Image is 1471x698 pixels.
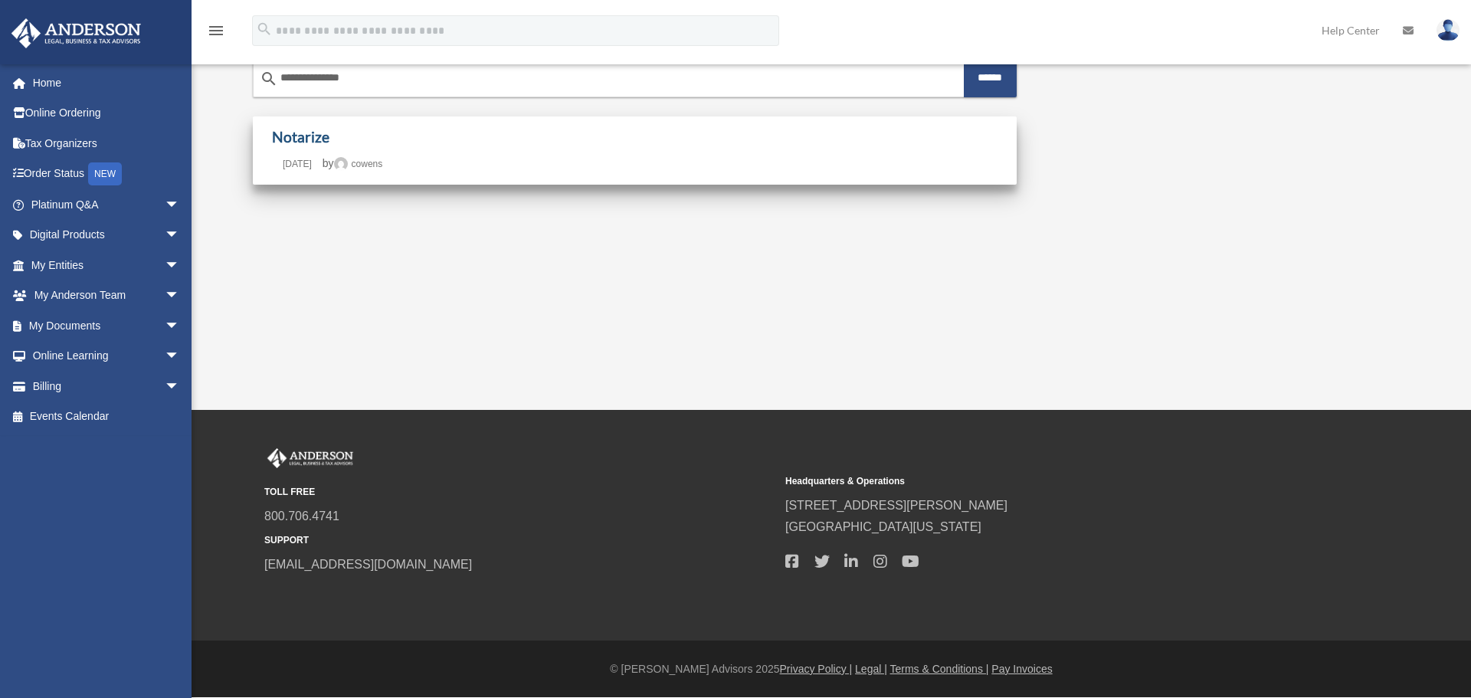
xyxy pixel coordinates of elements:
a: [DATE] [272,159,323,169]
i: search [256,21,273,38]
a: menu [207,27,225,40]
a: 800.706.4741 [264,510,339,523]
a: Online Learningarrow_drop_down [11,341,203,372]
span: by [323,157,382,169]
a: Digital Productsarrow_drop_down [11,220,203,251]
a: Order StatusNEW [11,159,203,190]
a: [GEOGRAPHIC_DATA][US_STATE] [785,520,981,533]
div: NEW [88,162,122,185]
span: arrow_drop_down [165,280,195,312]
a: Pay Invoices [991,663,1052,675]
a: cowens [334,159,383,169]
a: Events Calendar [11,401,203,432]
span: arrow_drop_down [165,250,195,281]
a: [EMAIL_ADDRESS][DOMAIN_NAME] [264,558,472,571]
a: Home [11,67,195,98]
a: Terms & Conditions | [890,663,989,675]
span: arrow_drop_down [165,371,195,402]
img: Anderson Advisors Platinum Portal [7,18,146,48]
a: My Documentsarrow_drop_down [11,310,203,341]
span: arrow_drop_down [165,310,195,342]
a: Legal | [855,663,887,675]
a: Billingarrow_drop_down [11,371,203,401]
a: Platinum Q&Aarrow_drop_down [11,189,203,220]
a: Online Ordering [11,98,203,129]
a: Privacy Policy | [780,663,853,675]
i: menu [207,21,225,40]
a: Tax Organizers [11,128,203,159]
i: search [260,70,278,88]
small: SUPPORT [264,533,775,549]
a: [STREET_ADDRESS][PERSON_NAME] [785,499,1007,512]
a: My Entitiesarrow_drop_down [11,250,203,280]
span: arrow_drop_down [165,341,195,372]
span: arrow_drop_down [165,220,195,251]
span: arrow_drop_down [165,189,195,221]
img: User Pic [1437,19,1460,41]
a: My Anderson Teamarrow_drop_down [11,280,203,311]
a: Notarize [272,128,329,146]
small: Headquarters & Operations [785,474,1296,490]
img: Anderson Advisors Platinum Portal [264,448,356,468]
div: © [PERSON_NAME] Advisors 2025 [192,660,1471,679]
small: TOLL FREE [264,484,775,500]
